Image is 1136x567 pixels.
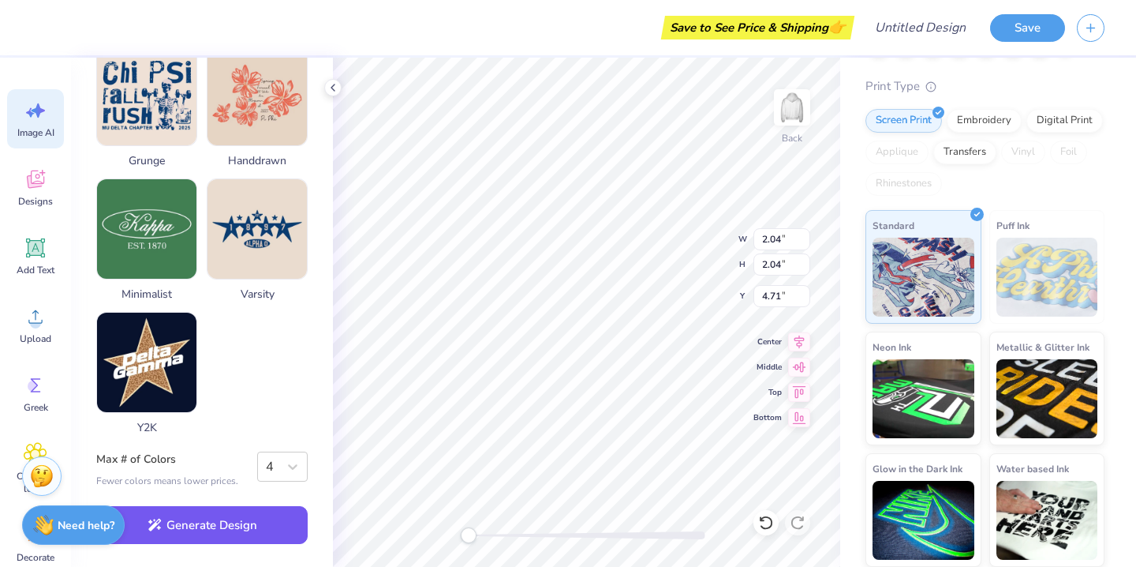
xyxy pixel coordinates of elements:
div: Applique [865,141,929,164]
button: Generate Design [96,506,308,545]
img: Water based Ink [996,481,1098,560]
span: Greek [24,401,48,414]
span: Center [753,336,782,348]
div: Save to See Price & Shipping [665,16,850,39]
span: Neon Ink [873,339,911,355]
img: Puff Ink [996,238,1098,317]
span: 👉 [828,17,846,36]
div: Foil [1050,141,1087,164]
img: Grunge [97,46,196,145]
div: Fewer colors means lower prices. [96,474,238,488]
img: Varsity [207,179,307,279]
span: Glow in the Dark Ink [873,460,962,477]
span: Standard [873,217,914,234]
div: Print Type [865,77,1104,96]
div: Back [782,131,802,145]
img: Minimalist [97,179,196,279]
span: Upload [20,332,51,345]
div: Transfers [933,141,996,164]
span: Image AI [17,126,54,139]
span: Decorate [17,551,54,564]
span: Add Text [17,264,54,276]
span: Designs [18,195,53,208]
div: Accessibility label [461,528,476,543]
label: Max # of Colors [96,452,238,467]
span: Handdrawn [207,152,308,169]
img: Back [776,92,808,123]
div: Digital Print [1026,109,1103,133]
span: Bottom [753,411,782,424]
div: 4 [266,457,277,476]
img: Neon Ink [873,359,974,438]
span: Puff Ink [996,217,1029,234]
span: Clipart & logos [9,470,62,495]
img: Handdrawn [207,46,307,145]
img: Standard [873,238,974,317]
div: Rhinestones [865,172,942,196]
input: Untitled Design [862,12,978,43]
span: Top [753,386,782,399]
span: Y2K [96,419,197,436]
strong: Need help? [58,518,114,533]
div: Vinyl [1001,141,1045,164]
img: Y2K [97,313,196,412]
img: Glow in the Dark Ink [873,481,974,560]
span: Water based Ink [996,460,1069,477]
span: Metallic & Glitter Ink [996,339,1089,355]
div: Embroidery [947,109,1022,133]
span: Minimalist [96,286,197,302]
span: Varsity [207,286,308,302]
span: Grunge [96,152,197,169]
button: Save [990,14,1065,42]
img: Metallic & Glitter Ink [996,359,1098,438]
div: Screen Print [865,109,942,133]
span: Middle [753,361,782,374]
